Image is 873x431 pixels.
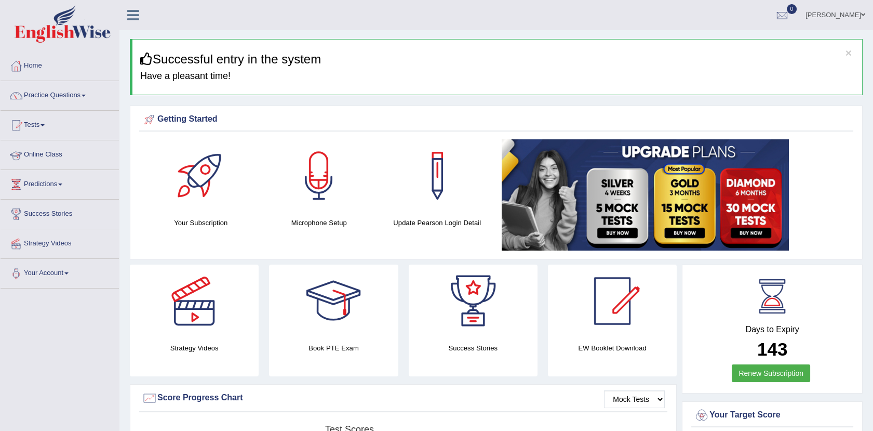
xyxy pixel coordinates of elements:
h4: Days to Expiry [694,325,851,334]
h4: Strategy Videos [130,343,259,354]
a: Strategy Videos [1,229,119,255]
img: small5.jpg [502,139,789,251]
a: Renew Subscription [732,364,810,382]
a: Practice Questions [1,81,119,107]
div: Getting Started [142,112,851,127]
span: 0 [787,4,797,14]
h4: Your Subscription [147,217,255,228]
a: Tests [1,111,119,137]
h3: Successful entry in the system [140,53,854,66]
b: 143 [757,339,787,359]
h4: Have a pleasant time! [140,71,854,82]
a: Your Account [1,259,119,285]
a: Home [1,51,119,77]
h4: Microphone Setup [265,217,373,228]
h4: Update Pearson Login Detail [383,217,491,228]
h4: EW Booklet Download [548,343,677,354]
div: Score Progress Chart [142,390,665,406]
h4: Success Stories [409,343,538,354]
a: Success Stories [1,200,119,226]
div: Your Target Score [694,408,851,423]
a: Predictions [1,170,119,196]
button: × [845,47,852,58]
a: Online Class [1,140,119,166]
h4: Book PTE Exam [269,343,398,354]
